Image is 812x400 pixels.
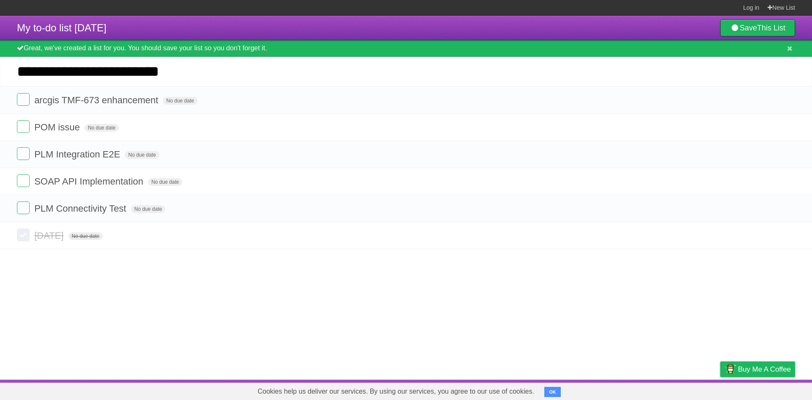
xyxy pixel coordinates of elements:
[17,229,30,241] label: Done
[34,95,160,105] span: arcgis TMF-673 enhancement
[742,382,795,398] a: Suggest a feature
[125,151,159,159] span: No due date
[34,149,122,160] span: PLM Integration E2E
[724,362,736,376] img: Buy me a coffee
[17,147,30,160] label: Done
[17,174,30,187] label: Done
[17,201,30,214] label: Done
[131,205,165,213] span: No due date
[680,382,699,398] a: Terms
[636,382,670,398] a: Developers
[148,178,182,186] span: No due date
[17,93,30,106] label: Done
[85,124,119,132] span: No due date
[544,387,561,397] button: OK
[757,24,785,32] b: This List
[34,176,145,187] span: SOAP API Implementation
[17,22,107,33] span: My to-do list [DATE]
[720,19,795,36] a: SaveThis List
[608,382,625,398] a: About
[709,382,731,398] a: Privacy
[249,383,543,400] span: Cookies help us deliver our services. By using our services, you agree to our use of cookies.
[34,122,82,132] span: POM issue
[34,203,128,214] span: PLM Connectivity Test
[720,361,795,377] a: Buy me a coffee
[34,230,66,241] span: [DATE]
[163,97,197,105] span: No due date
[17,120,30,133] label: Done
[69,232,103,240] span: No due date
[738,362,791,377] span: Buy me a coffee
